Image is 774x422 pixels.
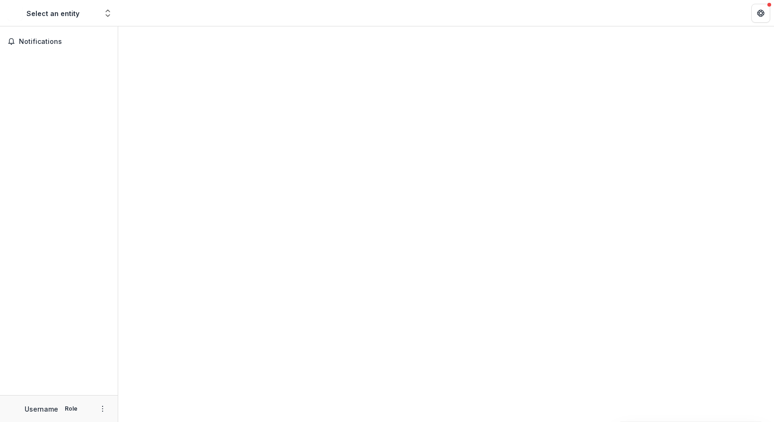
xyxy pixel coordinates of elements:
[25,404,58,414] p: Username
[19,38,110,46] span: Notifications
[97,403,108,414] button: More
[62,405,80,413] p: Role
[751,4,770,23] button: Get Help
[101,4,114,23] button: Open entity switcher
[4,34,114,49] button: Notifications
[26,8,79,18] div: Select an entity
